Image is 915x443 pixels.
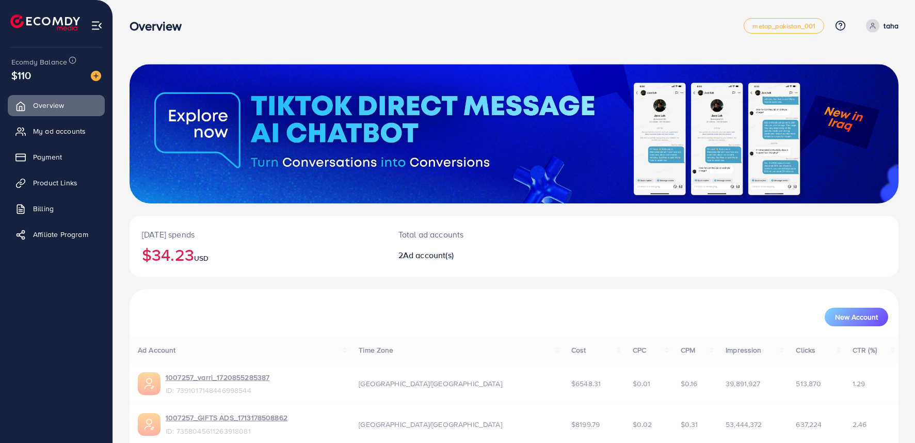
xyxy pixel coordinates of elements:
[398,250,566,260] h2: 2
[8,224,105,245] a: Affiliate Program
[142,245,374,264] h2: $34.23
[398,228,566,241] p: Total ad accounts
[33,126,86,136] span: My ad accounts
[752,23,815,29] span: metap_pakistan_001
[744,18,824,34] a: metap_pakistan_001
[403,249,454,261] span: Ad account(s)
[862,19,898,33] a: taha
[10,14,80,30] img: logo
[130,19,190,34] h3: Overview
[33,203,54,214] span: Billing
[835,313,878,321] span: New Account
[91,20,103,31] img: menu
[884,20,898,32] p: taha
[142,228,374,241] p: [DATE] spends
[8,198,105,219] a: Billing
[8,147,105,167] a: Payment
[8,95,105,116] a: Overview
[33,229,88,240] span: Affiliate Program
[33,100,64,110] span: Overview
[33,178,77,188] span: Product Links
[194,253,208,263] span: USD
[11,57,67,67] span: Ecomdy Balance
[825,308,888,326] button: New Account
[11,68,31,83] span: $110
[33,152,62,162] span: Payment
[8,121,105,141] a: My ad accounts
[8,172,105,193] a: Product Links
[871,397,907,435] iframe: Chat
[91,71,101,81] img: image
